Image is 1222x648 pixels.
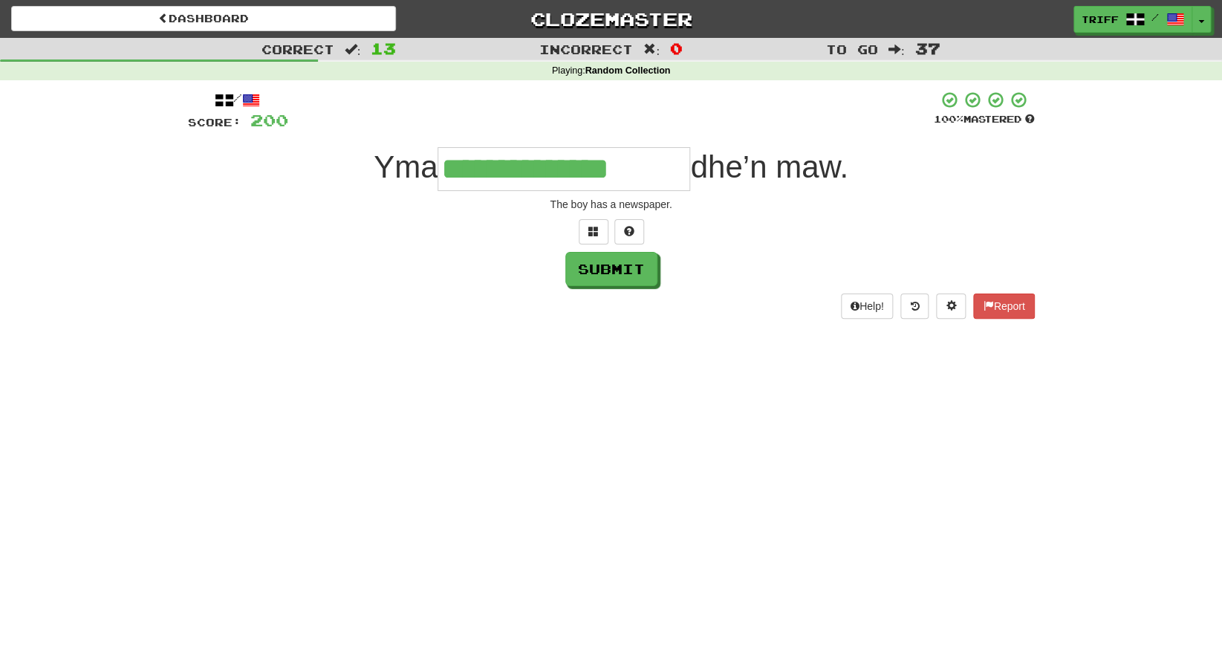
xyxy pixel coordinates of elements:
div: / [188,91,288,109]
span: : [888,43,905,56]
span: / [1151,12,1159,22]
a: Dashboard [11,6,396,31]
span: : [345,43,361,56]
span: Score: [188,116,241,129]
button: Submit [565,252,657,286]
span: 13 [371,39,396,57]
div: The boy has a newspaper. [188,197,1035,212]
button: Single letter hint - you only get 1 per sentence and score half the points! alt+h [614,219,644,244]
span: 200 [250,111,288,129]
button: Switch sentence to multiple choice alt+p [579,219,608,244]
span: triff [1082,13,1119,26]
span: 0 [670,39,683,57]
button: Round history (alt+y) [900,294,929,319]
div: Mastered [934,113,1035,126]
span: 100 % [934,113,963,125]
a: Clozemaster [418,6,803,32]
span: Yma [374,149,438,184]
span: dhe’n maw. [690,149,848,184]
a: triff / [1073,6,1192,33]
span: 37 [914,39,940,57]
span: Incorrect [539,42,633,56]
button: Help! [841,294,894,319]
span: : [643,43,660,56]
button: Report [973,294,1034,319]
span: Correct [261,42,334,56]
span: To go [826,42,878,56]
strong: Random Collection [585,65,671,76]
